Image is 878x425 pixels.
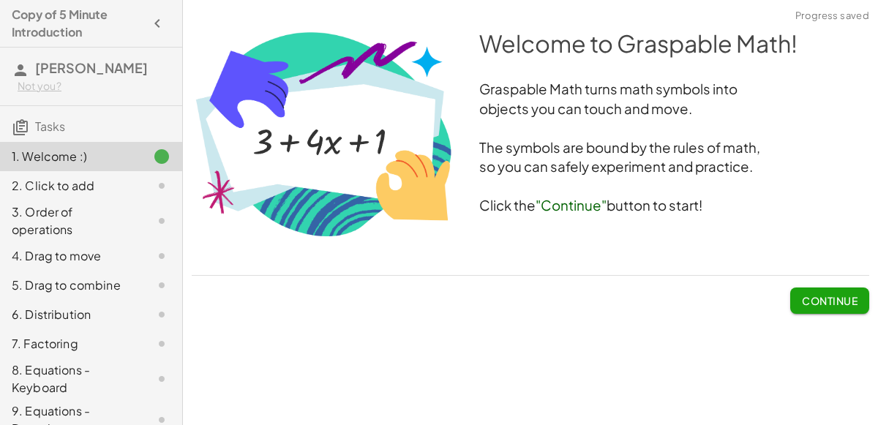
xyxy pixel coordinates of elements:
div: 1. Welcome :) [12,148,130,165]
i: Task not started. [153,177,170,195]
i: Task not started. [153,306,170,323]
span: "Continue" [536,197,607,214]
button: Continue [790,287,869,314]
div: 4. Drag to move [12,247,130,265]
span: Continue [802,294,858,307]
div: 8. Equations - Keyboard [12,361,130,396]
div: 5. Drag to combine [12,277,130,294]
h3: Graspable Math turns math symbols into [192,80,869,99]
h4: Copy of 5 Minute Introduction [12,6,144,41]
i: Task not started. [153,277,170,294]
div: 7. Factoring [12,335,130,353]
span: Welcome to Graspable Math! [479,29,798,58]
span: Progress saved [795,9,869,23]
i: Task finished. [153,148,170,165]
h3: so you can safely experiment and practice. [192,157,869,177]
h3: Click the button to start! [192,196,869,216]
i: Task not started. [153,335,170,353]
div: 3. Order of operations [12,203,130,238]
h3: The symbols are bound by the rules of math, [192,138,869,158]
i: Task not started. [153,370,170,388]
i: Task not started. [153,247,170,265]
span: Tasks [35,119,65,134]
div: 6. Distribution [12,306,130,323]
div: Not you? [18,79,170,94]
span: [PERSON_NAME] [35,59,148,76]
div: 2. Click to add [12,177,130,195]
img: 0693f8568b74c82c9916f7e4627066a63b0fb68adf4cbd55bb6660eff8c96cd8.png [192,27,456,240]
i: Task not started. [153,212,170,230]
h3: objects you can touch and move. [192,99,869,119]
